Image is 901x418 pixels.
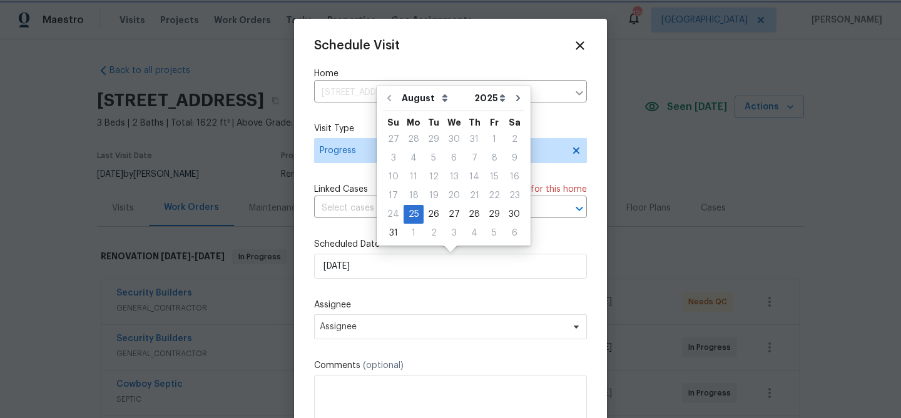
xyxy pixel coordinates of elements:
[383,186,404,205] div: Sun Aug 17 2025
[314,299,587,311] label: Assignee
[383,187,404,204] div: 17
[504,224,524,242] div: Sat Sep 06 2025
[504,168,524,186] div: 16
[404,187,424,204] div: 18
[404,167,424,186] div: Mon Aug 11 2025
[490,118,499,127] abbr: Friday
[571,200,588,217] button: Open
[383,149,404,167] div: Sun Aug 03 2025
[424,224,444,242] div: 2
[484,149,504,167] div: Fri Aug 08 2025
[484,168,504,186] div: 15
[464,149,484,167] div: Thu Aug 07 2025
[464,149,484,167] div: 7
[424,224,444,242] div: Tue Sep 02 2025
[383,167,404,186] div: Sun Aug 10 2025
[444,131,464,148] div: 30
[314,122,587,135] label: Visit Type
[464,206,484,223] div: 28
[484,149,504,167] div: 8
[383,206,404,223] div: 24
[447,118,461,127] abbr: Wednesday
[320,322,565,332] span: Assignee
[504,205,524,224] div: Sat Aug 30 2025
[404,149,424,167] div: Mon Aug 04 2025
[464,167,484,186] div: Thu Aug 14 2025
[404,186,424,205] div: Mon Aug 18 2025
[404,130,424,149] div: Mon Jul 28 2025
[314,39,400,52] span: Schedule Visit
[424,168,444,186] div: 12
[484,224,504,242] div: Fri Sep 05 2025
[314,238,587,251] label: Scheduled Date
[363,361,404,370] span: (optional)
[383,149,404,167] div: 3
[424,167,444,186] div: Tue Aug 12 2025
[424,131,444,148] div: 29
[407,118,420,127] abbr: Monday
[383,130,404,149] div: Sun Jul 27 2025
[444,149,464,167] div: 6
[573,39,587,52] span: Close
[404,149,424,167] div: 4
[383,168,404,186] div: 10
[424,205,444,224] div: Tue Aug 26 2025
[444,167,464,186] div: Wed Aug 13 2025
[314,199,552,218] input: Select cases
[383,224,404,242] div: 31
[504,187,524,204] div: 23
[504,131,524,148] div: 2
[314,254,587,279] input: M/D/YYYY
[504,186,524,205] div: Sat Aug 23 2025
[484,131,504,148] div: 1
[404,205,424,224] div: Mon Aug 25 2025
[464,205,484,224] div: Thu Aug 28 2025
[404,168,424,186] div: 11
[383,224,404,242] div: Sun Aug 31 2025
[484,206,504,223] div: 29
[484,224,504,242] div: 5
[504,149,524,167] div: 9
[314,83,568,102] input: Enter in an address
[380,86,399,111] button: Go to previous month
[471,89,509,107] select: Year
[424,186,444,205] div: Tue Aug 19 2025
[399,89,471,107] select: Month
[383,205,404,224] div: Sun Aug 24 2025
[509,118,521,127] abbr: Saturday
[464,187,484,204] div: 21
[387,118,399,127] abbr: Sunday
[484,187,504,204] div: 22
[509,86,527,111] button: Go to next month
[404,206,424,223] div: 25
[444,149,464,167] div: Wed Aug 06 2025
[504,149,524,167] div: Sat Aug 09 2025
[314,67,587,80] label: Home
[484,167,504,186] div: Fri Aug 15 2025
[383,131,404,148] div: 27
[464,224,484,242] div: Thu Sep 04 2025
[504,130,524,149] div: Sat Aug 02 2025
[444,168,464,186] div: 13
[404,224,424,242] div: Mon Sep 01 2025
[444,224,464,242] div: Wed Sep 03 2025
[320,144,563,157] span: Progress
[464,186,484,205] div: Thu Aug 21 2025
[469,118,481,127] abbr: Thursday
[464,131,484,148] div: 31
[424,149,444,167] div: Tue Aug 05 2025
[424,206,444,223] div: 26
[484,186,504,205] div: Fri Aug 22 2025
[424,149,444,167] div: 5
[404,224,424,242] div: 1
[444,130,464,149] div: Wed Jul 30 2025
[464,168,484,186] div: 14
[504,167,524,186] div: Sat Aug 16 2025
[444,224,464,242] div: 3
[464,130,484,149] div: Thu Jul 31 2025
[424,130,444,149] div: Tue Jul 29 2025
[444,187,464,204] div: 20
[504,224,524,242] div: 6
[444,205,464,224] div: Wed Aug 27 2025
[314,359,587,372] label: Comments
